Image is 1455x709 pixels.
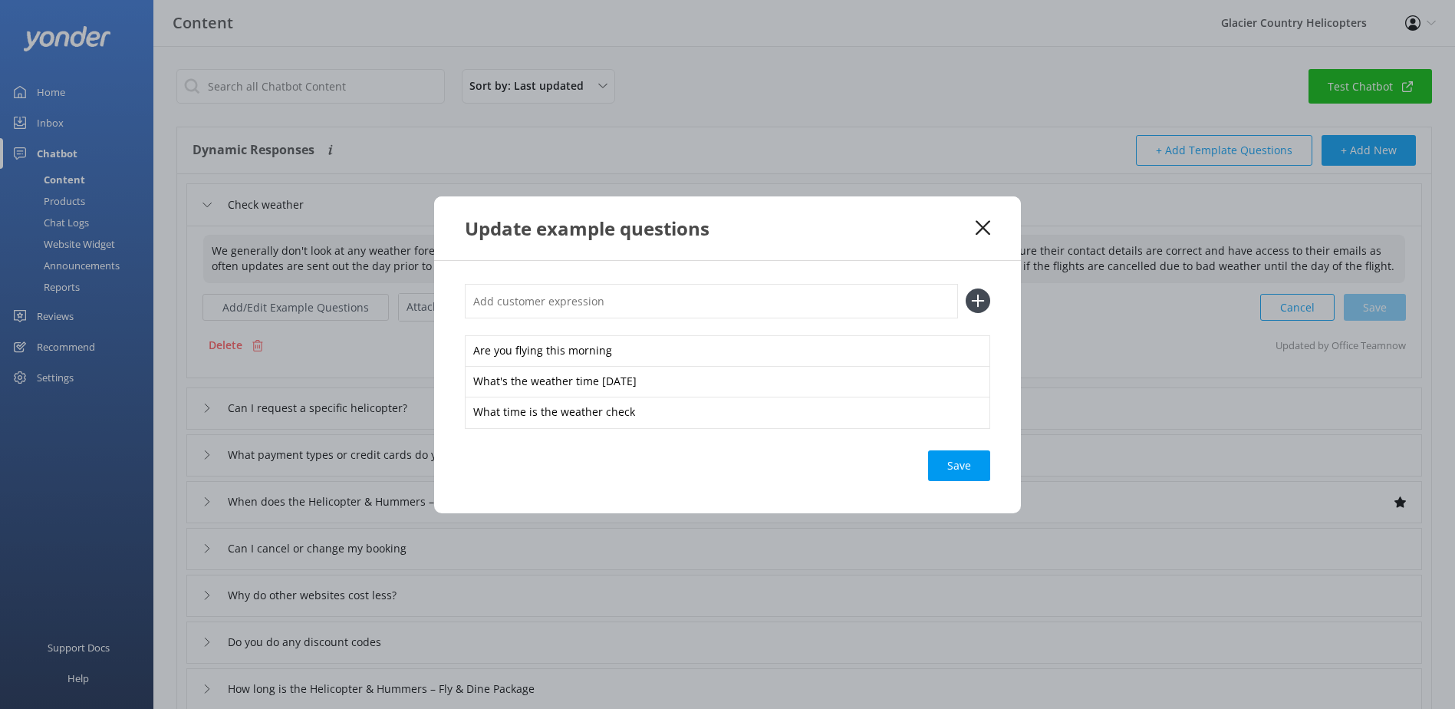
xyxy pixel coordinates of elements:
input: Add customer expression [465,284,958,318]
div: What time is the weather check [465,397,990,429]
button: Close [976,220,990,236]
div: What's the weather time [DATE] [465,366,990,398]
div: Are you flying this morning [465,335,990,368]
button: Save [928,450,990,481]
div: Update example questions [465,216,976,241]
